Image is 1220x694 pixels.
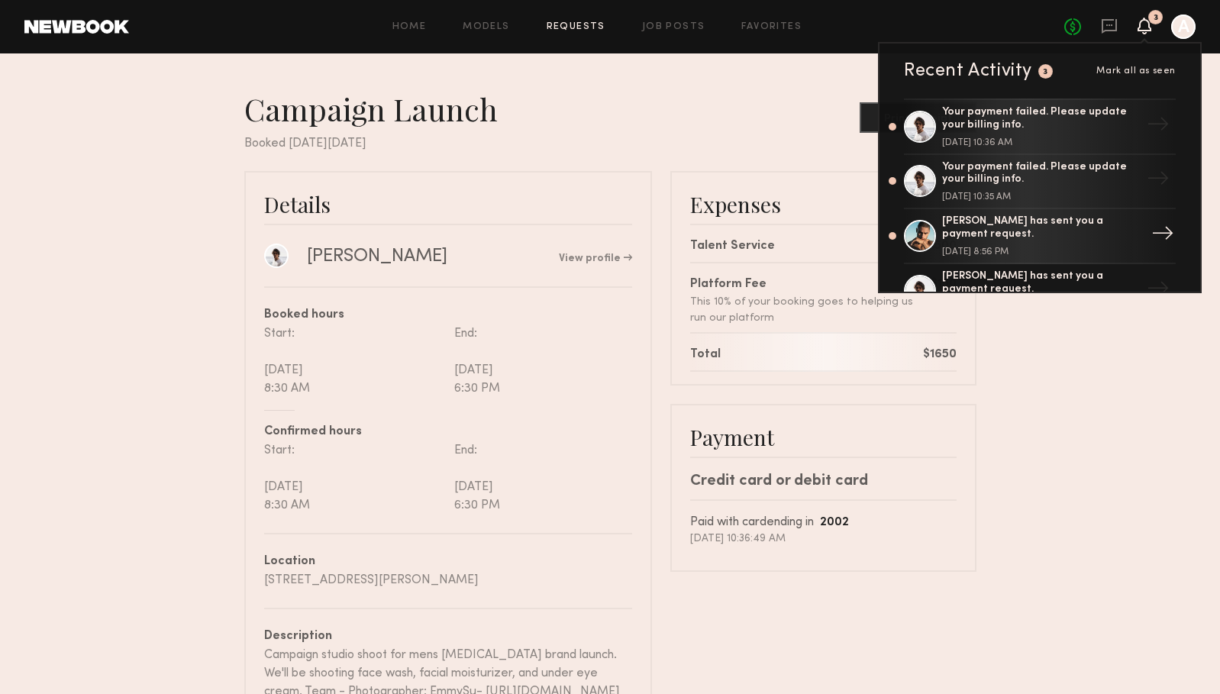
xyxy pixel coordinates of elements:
div: Booked [DATE][DATE] [244,134,976,153]
div: Total [690,346,721,364]
span: Mark all as seen [1096,66,1176,76]
div: → [1141,161,1176,201]
a: [PERSON_NAME] has sent you a payment request.→ [904,264,1176,319]
div: → [1141,107,1176,147]
a: View profile [559,253,632,264]
div: Start: [DATE] 8:30 AM [264,441,448,515]
a: Job Posts [642,22,705,32]
div: Print Receipt [866,114,970,124]
a: [PERSON_NAME] has sent you a payment request.[DATE] 8:56 PM→ [904,209,1176,264]
a: A [1171,15,1196,39]
div: Paid with card ending in [690,513,957,532]
div: Description [264,628,632,646]
div: Platform Fee [690,276,931,294]
div: [PERSON_NAME] has sent you a payment request. [942,270,1141,296]
div: → [1141,271,1176,311]
div: → [1145,216,1180,256]
div: Your payment failed. Please update your billing info. [942,161,1141,187]
a: Your payment failed. Please update your billing info.[DATE] 10:35 AM→ [904,155,1176,210]
div: 3 [1043,68,1048,76]
div: Details [264,191,632,218]
div: [DATE] 10:36 AM [942,138,1141,147]
a: Home [392,22,427,32]
div: [PERSON_NAME] [307,245,447,268]
a: Models [463,22,509,32]
div: End: [DATE] 6:30 PM [448,324,632,398]
div: Location [264,553,632,571]
div: Recent Activity [904,62,1032,80]
div: Start: [DATE] 8:30 AM [264,324,448,398]
div: Confirmed hours [264,423,632,441]
div: End: [DATE] 6:30 PM [448,441,632,515]
a: Your payment failed. Please update your billing info.[DATE] 10:36 AM→ [904,98,1176,155]
div: 3 [1154,14,1158,22]
div: [DATE] 10:36:49 AM [690,532,957,546]
div: Credit card or debit card [690,470,957,493]
div: [STREET_ADDRESS][PERSON_NAME] [264,571,632,589]
div: $1650 [923,346,957,364]
div: [DATE] 10:35 AM [942,192,1141,202]
div: This 10% of your booking goes to helping us run our platform [690,294,931,326]
a: Favorites [741,22,802,32]
button: Print Receipt [860,102,976,133]
div: Talent Service [690,237,775,256]
a: Requests [547,22,605,32]
div: [PERSON_NAME] has sent you a payment request. [942,215,1141,241]
div: Expenses [690,191,957,218]
div: [DATE] 8:56 PM [942,247,1141,257]
div: Booked hours [264,306,632,324]
div: Your payment failed. Please update your billing info. [942,106,1141,132]
div: Campaign Launch [244,90,510,128]
div: Payment [690,424,957,450]
b: 2002 [820,517,849,528]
